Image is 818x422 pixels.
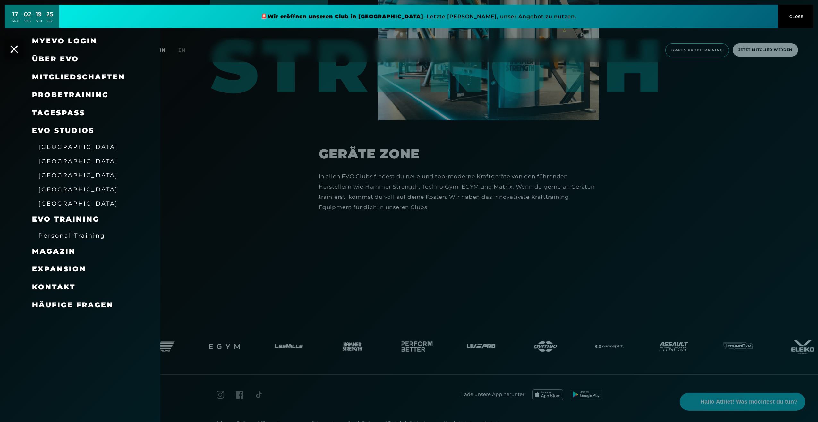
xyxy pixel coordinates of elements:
div: : [44,10,45,27]
span: CLOSE [788,14,804,20]
div: 25 [46,10,53,19]
div: SEK [46,19,53,23]
a: MyEVO Login [32,37,97,45]
div: 19 [36,10,42,19]
div: 02 [24,10,31,19]
button: CLOSE [778,5,813,28]
div: TAGE [11,19,20,23]
div: 17 [11,10,20,19]
div: : [33,10,34,27]
span: Über EVO [32,55,79,63]
div: : [21,10,22,27]
div: MIN [36,19,42,23]
div: STD [24,19,31,23]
